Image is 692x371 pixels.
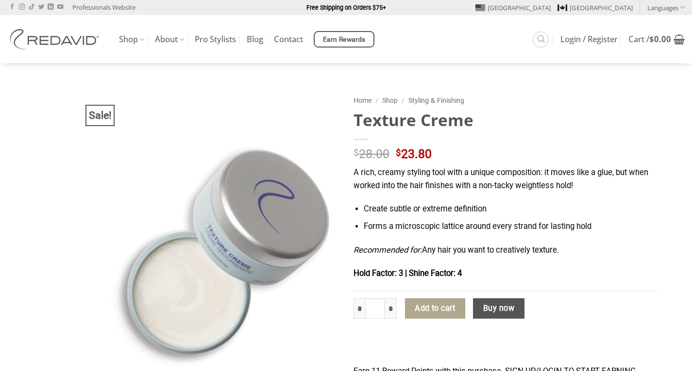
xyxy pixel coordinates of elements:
[354,110,657,130] h1: Texture Creme
[29,4,34,11] a: Follow on TikTok
[306,4,386,11] strong: Free Shipping on Orders $75+
[375,97,378,104] span: /
[9,4,15,11] a: Follow on Facebook
[323,34,366,45] span: Earn Rewards
[195,31,236,48] a: Pro Stylists
[475,0,551,15] a: [GEOGRAPHIC_DATA]
[628,35,671,43] span: Cart /
[57,4,63,11] a: Follow on YouTube
[649,33,654,45] span: $
[247,31,263,48] a: Blog
[560,35,618,43] span: Login / Register
[354,166,657,192] p: A rich, creamy styling tool with a unique composition: it moves like a glue, but when worked into...
[119,30,144,49] a: Shop
[408,97,464,104] a: Styling & Finishing
[557,0,633,15] a: [GEOGRAPHIC_DATA]
[364,203,657,216] li: Create subtle or extreme definition
[354,269,462,278] strong: Hold Factor: 3 | Shine Factor: 4
[354,147,389,161] bdi: 28.00
[628,29,685,50] a: View cart
[647,0,685,15] a: Languages
[473,298,524,319] button: Buy now
[48,4,53,11] a: Follow on LinkedIn
[38,4,44,11] a: Follow on Twitter
[354,95,657,106] nav: Breadcrumb
[354,148,359,158] span: $
[396,147,432,161] bdi: 23.80
[385,298,397,319] input: Increase quantity of Texture Creme
[354,97,371,104] a: Home
[155,30,184,49] a: About
[405,298,465,319] button: Add to cart
[354,244,657,257] p: Any hair you want to creatively texture.
[365,298,386,319] input: Product quantity
[354,298,365,319] input: Reduce quantity of Texture Creme
[382,97,398,104] a: Shop
[649,33,671,45] bdi: 0.00
[533,32,549,48] a: Search
[19,4,25,11] a: Follow on Instagram
[7,29,104,49] img: REDAVID Salon Products | United States
[560,31,618,48] a: Login / Register
[354,245,422,255] em: Recommended for:
[402,97,405,104] span: /
[396,148,401,158] span: $
[274,31,303,48] a: Contact
[314,31,374,48] a: Earn Rewards
[364,220,657,233] li: Forms a microscopic lattice around every strand for lasting hold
